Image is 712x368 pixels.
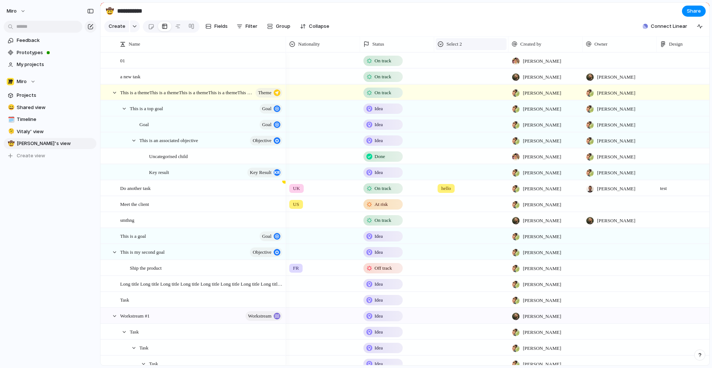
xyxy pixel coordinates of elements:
span: goal [262,119,271,130]
span: [PERSON_NAME] [523,169,561,177]
span: Connect Linear [651,23,687,30]
button: theme [256,88,282,98]
a: 🫠Vitaly' view [4,126,96,137]
button: 🫠 [7,128,14,135]
span: [PERSON_NAME] [523,153,561,161]
span: Select 2 [446,40,462,48]
div: 🤠 [8,139,13,148]
span: At risk [375,201,388,208]
button: goal [260,104,282,114]
span: [PERSON_NAME] [523,345,561,352]
span: Status [372,40,384,48]
span: Prototypes [17,49,94,56]
span: Key result [149,168,169,176]
div: 🤠 [106,6,114,16]
span: goal [262,103,271,114]
span: objective [253,247,271,257]
span: workstream [248,311,271,321]
span: On track [375,73,391,80]
span: Share [687,7,701,15]
span: [PERSON_NAME] [523,185,561,193]
span: [PERSON_NAME] [597,217,635,224]
span: Task [130,327,139,336]
span: On track [375,89,391,96]
span: Long title Long title Long title Long title Long title Long title Long title Long title Long titl... [120,279,283,288]
span: key result [250,167,271,178]
a: 😄Shared view [4,102,96,113]
button: Fields [202,20,231,32]
span: objective [253,135,271,146]
span: [PERSON_NAME] [523,121,561,129]
span: Owner [594,40,607,48]
span: Feedback [17,37,94,44]
span: [PERSON_NAME] [597,121,635,129]
button: 🤠 [7,140,14,147]
span: hello [441,185,451,192]
span: miro [7,7,17,15]
span: UK [293,185,300,192]
span: On track [375,217,391,224]
span: Created by [520,40,541,48]
span: [PERSON_NAME] [523,201,561,208]
button: Connect Linear [640,21,690,32]
span: My projects [17,61,94,68]
span: [PERSON_NAME] [523,89,561,97]
span: Idea [375,312,383,320]
span: smthng [120,216,134,224]
span: Ship the product [130,263,162,272]
span: This is a goal [120,231,146,240]
span: Group [276,23,290,30]
span: Off track [375,264,392,272]
button: Share [682,6,706,17]
span: Miro [17,78,27,85]
span: This is an associated objective [139,136,198,144]
span: Create view [17,152,45,160]
span: Idea [375,137,383,144]
span: [PERSON_NAME]'s view [17,140,94,147]
span: Projects [17,92,94,99]
span: [PERSON_NAME] [597,185,635,193]
button: key result [247,168,282,177]
span: [PERSON_NAME] [523,137,561,145]
a: 🤠[PERSON_NAME]'s view [4,138,96,149]
button: goal [260,231,282,241]
span: Idea [375,249,383,256]
span: Name [129,40,140,48]
span: Workstream #1 [120,311,149,320]
span: Filter [245,23,257,30]
div: 🗓️ [8,115,13,124]
span: Timeline [17,116,94,123]
span: [PERSON_NAME] [523,313,561,320]
span: [PERSON_NAME] [523,105,561,113]
a: Projects [4,90,96,101]
span: Nationality [298,40,320,48]
a: Feedback [4,35,96,46]
span: [PERSON_NAME] [523,57,561,65]
span: Done [375,153,385,160]
a: 🗓️Timeline [4,114,96,125]
span: [PERSON_NAME] [523,249,561,256]
span: Task [120,295,129,304]
span: This is a top goal [130,104,163,112]
span: Idea [375,121,383,128]
button: workstream [245,311,282,321]
button: Miro [4,76,96,87]
span: Create [109,23,125,30]
span: US [293,201,299,208]
span: Shared view [17,104,94,111]
span: Fields [214,23,228,30]
span: On track [375,57,391,65]
span: [PERSON_NAME] [597,89,635,97]
span: 01 [120,56,125,65]
a: My projects [4,59,96,70]
span: Goal [139,120,149,128]
span: theme [258,88,271,98]
button: objective [250,247,282,257]
button: Collapse [297,20,332,32]
button: goal [260,120,282,129]
button: 🤠 [104,5,116,17]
